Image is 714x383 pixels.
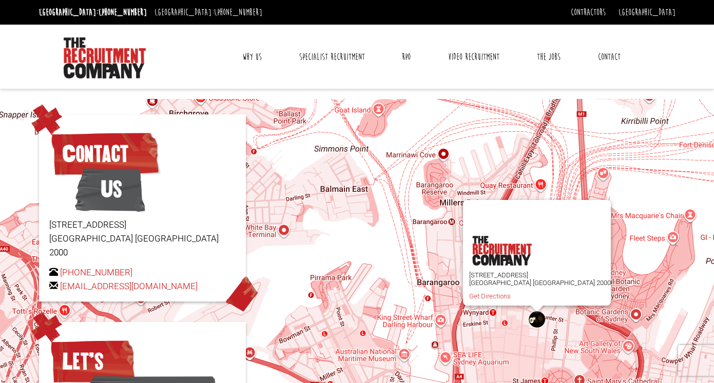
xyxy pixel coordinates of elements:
[214,7,262,18] a: [PHONE_NUMBER]
[394,44,418,70] a: RPO
[152,4,265,21] li: [GEOGRAPHIC_DATA]:
[292,44,373,70] a: Specialist Recruitment
[571,7,606,18] a: Contractors
[75,164,145,215] span: Us
[619,7,676,18] a: [GEOGRAPHIC_DATA]
[469,292,511,300] a: Get Directions
[440,44,507,70] a: Video Recruitment
[235,44,269,70] a: Why Us
[590,44,628,70] a: Contact
[586,200,611,225] button: Close
[64,37,146,78] img: The Recruitment Company
[36,4,149,21] li: [GEOGRAPHIC_DATA]:
[49,218,236,260] p: [STREET_ADDRESS] [GEOGRAPHIC_DATA] [GEOGRAPHIC_DATA] 2000
[529,44,568,70] a: The Jobs
[49,128,161,179] span: Contact
[469,271,611,287] p: [STREET_ADDRESS] [GEOGRAPHIC_DATA] [GEOGRAPHIC_DATA] 2000
[529,311,545,328] div: The Recruitment Company
[472,236,531,266] img: the-recruitment-company.png
[60,266,132,279] a: [PHONE_NUMBER]
[60,280,198,293] a: [EMAIL_ADDRESS][DOMAIN_NAME]
[99,7,147,18] a: [PHONE_NUMBER]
